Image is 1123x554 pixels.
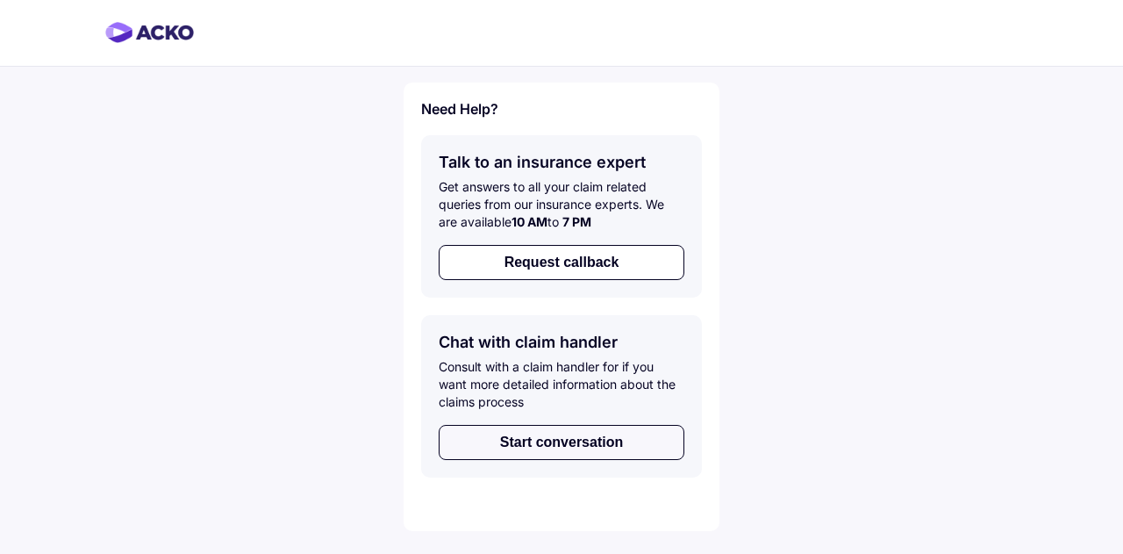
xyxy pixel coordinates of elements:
button: Start conversation [439,425,684,460]
span: 7 PM [562,214,591,229]
div: Get answers to all your claim related queries from our insurance experts. We are available to [439,178,684,231]
span: 10 AM [511,214,547,229]
h6: Need Help? [421,100,702,118]
button: Request callback [439,245,684,280]
h5: Talk to an insurance expert [439,153,684,171]
h5: Chat with claim handler [439,333,684,351]
img: horizontal-gradient.png [105,22,194,43]
div: Consult with a claim handler for if you want more detailed information about the claims process [439,358,684,411]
